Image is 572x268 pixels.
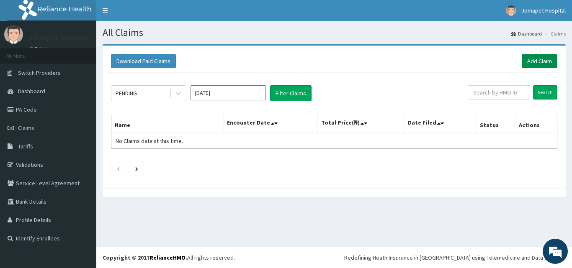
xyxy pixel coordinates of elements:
th: Status [477,114,515,133]
a: Dashboard [511,30,542,37]
span: Tariffs [18,143,33,150]
span: Dashboard [18,87,45,95]
footer: All rights reserved. [96,247,572,268]
h1: All Claims [103,27,566,38]
div: PENDING [116,89,137,97]
span: No Claims data at this time. [116,137,183,145]
th: Encounter Date [224,114,317,133]
input: Select Month and Year [191,85,266,100]
div: Redefining Heath Insurance in [GEOGRAPHIC_DATA] using Telemedicine and Data Science! [344,253,566,262]
a: Next page [135,165,138,172]
a: Previous page [116,165,120,172]
a: Add Claim [522,54,557,68]
span: Jomapet Hospital [521,7,566,14]
span: Switch Providers [18,69,61,77]
li: Claims [543,30,566,37]
th: Name [111,114,224,133]
button: Download Paid Claims [111,54,176,68]
th: Date Filed [405,114,477,133]
span: Claims [18,124,34,132]
th: Actions [515,114,557,133]
input: Search by HMO ID [468,85,530,100]
strong: Copyright © 2017 . [103,254,187,261]
input: Search [533,85,557,100]
th: Total Price(₦) [317,114,405,133]
img: User Image [506,5,516,16]
p: Jomapet Hospital [29,34,88,41]
a: RelianceHMO [149,254,186,261]
a: Online [29,46,49,51]
img: User Image [4,25,23,44]
button: Filter Claims [270,85,312,101]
